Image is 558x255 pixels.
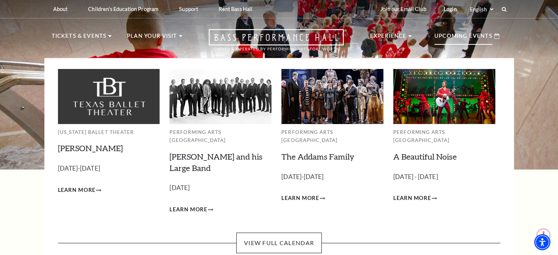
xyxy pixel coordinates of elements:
[393,194,431,203] span: Learn More
[434,32,492,45] p: Upcoming Events
[393,172,495,182] p: [DATE] - [DATE]
[281,194,319,203] span: Learn More
[58,143,123,153] a: [PERSON_NAME]
[58,186,102,195] a: Learn More Peter Pan
[169,152,262,173] a: [PERSON_NAME] and his Large Band
[52,32,107,45] p: Tickets & Events
[370,32,407,45] p: Experience
[393,69,495,124] img: Performing Arts Fort Worth
[534,234,550,250] div: Accessibility Menu
[58,128,160,136] p: [US_STATE] Ballet Theater
[179,6,198,12] p: Support
[58,69,160,124] img: Texas Ballet Theater
[53,6,68,12] p: About
[393,128,495,145] p: Performing Arts [GEOGRAPHIC_DATA]
[58,163,160,174] p: [DATE]-[DATE]
[169,128,271,145] p: Performing Arts [GEOGRAPHIC_DATA]
[281,172,383,182] p: [DATE]-[DATE]
[182,29,370,58] a: Open this option
[281,194,325,203] a: Learn More The Addams Family
[58,186,96,195] span: Learn More
[281,69,383,124] img: Performing Arts Fort Worth
[393,152,457,161] a: A Beautiful Noise
[468,6,495,13] select: Select:
[169,69,271,124] img: Performing Arts Fort Worth
[169,205,213,214] a: Learn More Lyle Lovett and his Large Band
[127,32,177,45] p: Plan Your Visit
[219,6,252,12] p: Rent Bass Hall
[236,233,322,253] a: View Full Calendar
[169,205,207,214] span: Learn More
[393,194,437,203] a: Learn More A Beautiful Noise
[88,6,158,12] p: Children's Education Program
[169,183,271,193] p: [DATE]
[281,128,383,145] p: Performing Arts [GEOGRAPHIC_DATA]
[281,152,354,161] a: The Addams Family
